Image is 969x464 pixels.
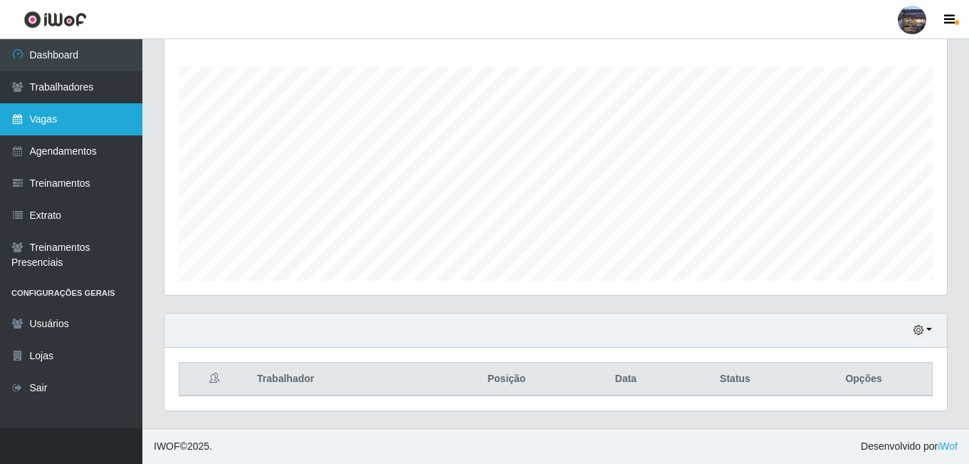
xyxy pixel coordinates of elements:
th: Opções [795,363,932,396]
th: Trabalhador [248,363,436,396]
span: Desenvolvido por [861,439,958,454]
th: Posição [436,363,577,396]
a: iWof [938,440,958,452]
span: © 2025 . [154,439,212,454]
img: CoreUI Logo [23,11,87,29]
th: Data [577,363,675,396]
span: IWOF [154,440,180,452]
th: Status [675,363,795,396]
